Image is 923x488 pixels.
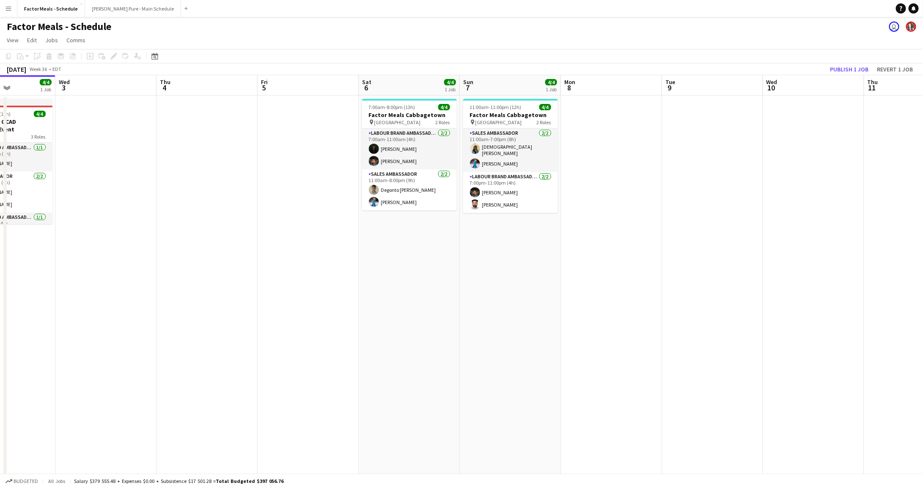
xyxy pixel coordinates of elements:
span: Thu [160,78,170,86]
button: Revert 1 job [874,64,916,75]
span: 7 [462,83,473,93]
app-job-card: 11:00am-11:00pm (12h)4/4Factor Meals Cabbagetown [GEOGRAPHIC_DATA]2 RolesSales Ambassador2/211:00... [463,99,558,213]
app-card-role: Sales Ambassador2/211:00am-7:00pm (8h)[DEMOGRAPHIC_DATA] [PERSON_NAME][PERSON_NAME] [463,128,558,172]
span: Jobs [45,36,58,44]
div: Salary $379 555.48 + Expenses $0.00 + Subsistence $17 501.28 = [74,478,283,484]
a: View [3,35,22,46]
span: Edit [27,36,37,44]
div: 1 Job [40,86,51,93]
span: 5 [260,83,268,93]
span: All jobs [47,478,67,484]
div: 1 Job [445,86,456,93]
span: 6 [361,83,371,93]
h3: Factor Meals Cabbagetown [463,111,558,119]
button: Publish 1 job [827,64,872,75]
app-card-role: Labour Brand Ambassadors2/27:00am-11:00am (4h)[PERSON_NAME][PERSON_NAME] [362,128,457,169]
span: [GEOGRAPHIC_DATA] [374,119,421,125]
a: Edit [24,35,40,46]
span: Mon [564,78,575,86]
app-card-role: Sales Ambassador2/211:00am-8:00pm (9h)Degonto [PERSON_NAME][PERSON_NAME] [362,169,457,210]
span: Week 36 [28,66,49,72]
span: Sat [362,78,371,86]
app-job-card: 7:00am-8:00pm (13h)4/4Factor Meals Cabbagetown [GEOGRAPHIC_DATA]2 RolesLabour Brand Ambassadors2/... [362,99,457,210]
span: Sun [463,78,473,86]
span: 4/4 [34,111,46,117]
span: 4/4 [539,104,551,110]
span: Thu [868,78,878,86]
app-card-role: Labour Brand Ambassadors2/27:00pm-11:00pm (4h)[PERSON_NAME][PERSON_NAME] [463,172,558,213]
button: Factor Meals - Schedule [17,0,85,17]
button: [PERSON_NAME] Pure - Main Schedule [85,0,181,17]
span: Tue [665,78,675,86]
span: 3 [58,83,70,93]
div: EDT [52,66,61,72]
span: 7:00am-8:00pm (13h) [369,104,415,110]
span: 2 Roles [537,119,551,125]
span: 11 [866,83,878,93]
span: 4/4 [40,79,52,85]
button: Budgeted [4,477,39,486]
span: 3 Roles [31,134,46,140]
span: 4/4 [545,79,557,85]
app-user-avatar: Ashleigh Rains [906,22,916,32]
span: 10 [765,83,777,93]
span: Wed [766,78,777,86]
span: 9 [664,83,675,93]
div: [DATE] [7,65,26,74]
span: View [7,36,19,44]
h3: Factor Meals Cabbagetown [362,111,457,119]
div: 1 Job [546,86,557,93]
span: Fri [261,78,268,86]
span: Total Budgeted $397 056.76 [216,478,283,484]
span: 8 [563,83,575,93]
a: Comms [63,35,89,46]
span: Budgeted [14,478,38,484]
span: 4/4 [438,104,450,110]
a: Jobs [42,35,61,46]
span: 4 [159,83,170,93]
span: Comms [66,36,85,44]
span: [GEOGRAPHIC_DATA] [475,119,522,125]
span: 11:00am-11:00pm (12h) [470,104,522,110]
app-user-avatar: Tifany Scifo [889,22,899,32]
span: 4/4 [444,79,456,85]
h1: Factor Meals - Schedule [7,20,111,33]
span: 2 Roles [436,119,450,125]
span: Wed [59,78,70,86]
